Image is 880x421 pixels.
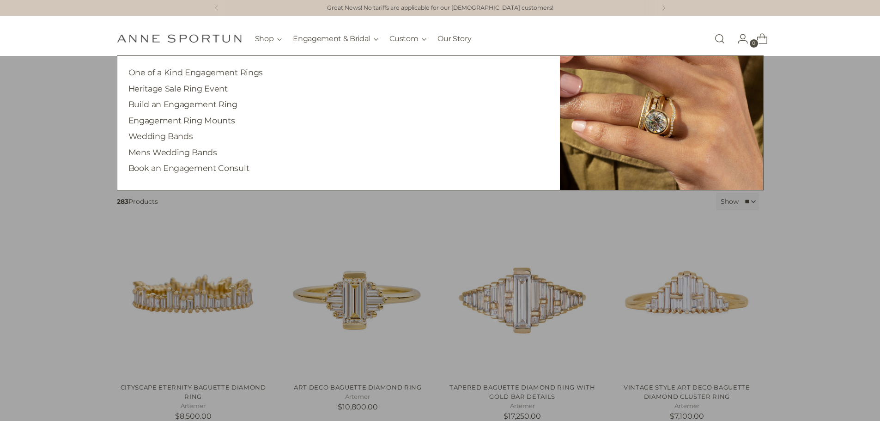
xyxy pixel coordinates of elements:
a: Open search modal [710,30,729,48]
a: Anne Sportun Fine Jewellery [117,34,242,43]
button: Shop [255,29,282,49]
a: Go to the account page [730,30,748,48]
a: Great News! No tariffs are applicable for our [DEMOGRAPHIC_DATA] customers! [327,4,553,12]
button: Engagement & Bridal [293,29,378,49]
span: 0 [750,39,758,48]
button: Custom [389,29,426,49]
a: Our Story [437,29,471,49]
a: Open cart modal [749,30,768,48]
